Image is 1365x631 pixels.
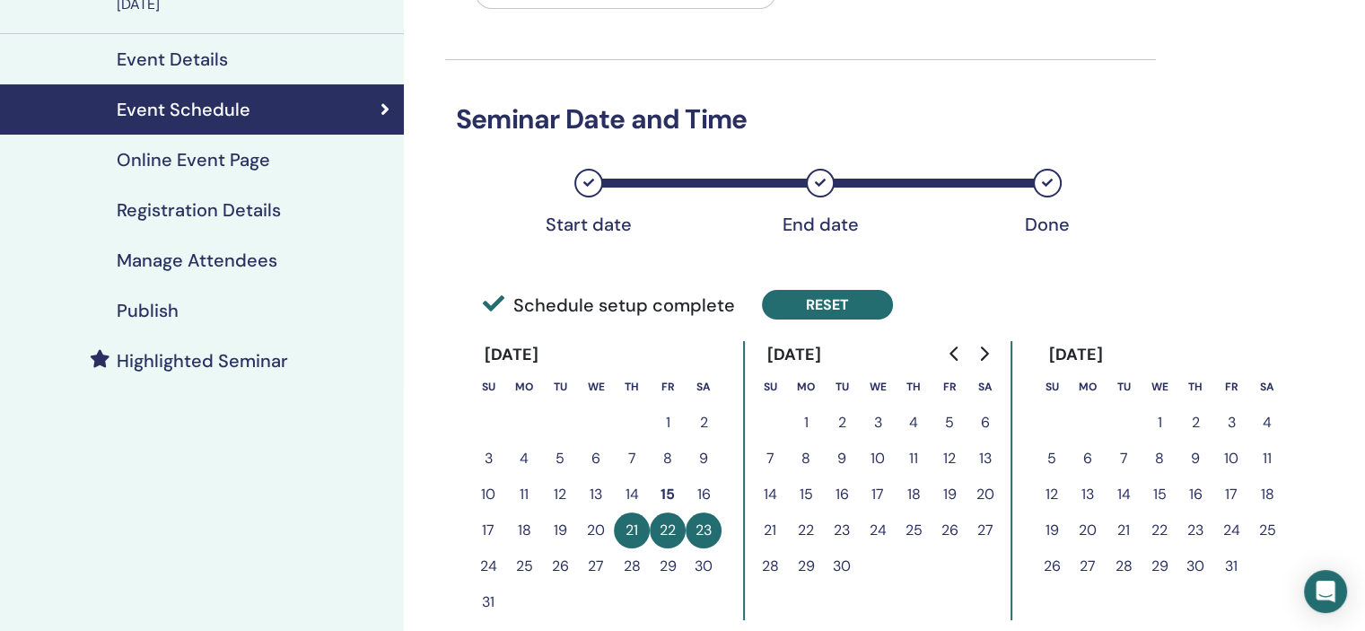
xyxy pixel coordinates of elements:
[1213,477,1249,513] button: 17
[788,548,824,584] button: 29
[824,441,860,477] button: 9
[1213,441,1249,477] button: 10
[752,548,788,584] button: 28
[506,441,542,477] button: 4
[1034,341,1117,369] div: [DATE]
[614,369,650,405] th: Thursday
[788,441,824,477] button: 8
[896,405,932,441] button: 4
[686,441,722,477] button: 9
[967,477,1003,513] button: 20
[117,300,179,321] h4: Publish
[686,548,722,584] button: 30
[1034,369,1070,405] th: Sunday
[117,48,228,70] h4: Event Details
[1213,405,1249,441] button: 3
[969,336,998,372] button: Go to next month
[614,548,650,584] button: 28
[483,292,735,319] span: Schedule setup complete
[932,441,967,477] button: 12
[762,290,893,320] button: Reset
[1249,513,1285,548] button: 25
[896,369,932,405] th: Thursday
[614,513,650,548] button: 21
[578,441,614,477] button: 6
[896,513,932,548] button: 25
[860,441,896,477] button: 10
[117,149,270,171] h4: Online Event Page
[752,513,788,548] button: 21
[650,441,686,477] button: 8
[896,477,932,513] button: 18
[470,341,554,369] div: [DATE]
[470,477,506,513] button: 10
[1249,477,1285,513] button: 18
[824,513,860,548] button: 23
[1002,214,1092,235] div: Done
[1177,405,1213,441] button: 2
[1106,369,1142,405] th: Tuesday
[542,369,578,405] th: Tuesday
[470,548,506,584] button: 24
[578,369,614,405] th: Wednesday
[752,441,788,477] button: 7
[752,477,788,513] button: 14
[967,441,1003,477] button: 13
[788,477,824,513] button: 15
[1142,369,1177,405] th: Wednesday
[1142,441,1177,477] button: 8
[650,548,686,584] button: 29
[1070,369,1106,405] th: Monday
[1034,548,1070,584] button: 26
[1106,441,1142,477] button: 7
[650,513,686,548] button: 22
[1213,548,1249,584] button: 31
[1304,570,1347,613] div: Open Intercom Messenger
[1106,548,1142,584] button: 28
[860,513,896,548] button: 24
[1142,548,1177,584] button: 29
[614,441,650,477] button: 7
[686,405,722,441] button: 2
[614,477,650,513] button: 14
[824,477,860,513] button: 16
[1177,477,1213,513] button: 16
[1249,405,1285,441] button: 4
[967,369,1003,405] th: Saturday
[788,513,824,548] button: 22
[117,350,288,372] h4: Highlighted Seminar
[932,369,967,405] th: Friday
[542,477,578,513] button: 12
[941,336,969,372] button: Go to previous month
[117,99,250,120] h4: Event Schedule
[967,405,1003,441] button: 6
[117,250,277,271] h4: Manage Attendees
[578,477,614,513] button: 13
[1070,441,1106,477] button: 6
[932,477,967,513] button: 19
[542,513,578,548] button: 19
[506,477,542,513] button: 11
[470,441,506,477] button: 3
[775,214,865,235] div: End date
[1142,513,1177,548] button: 22
[470,584,506,620] button: 31
[788,369,824,405] th: Monday
[686,477,722,513] button: 16
[506,513,542,548] button: 18
[578,513,614,548] button: 20
[1106,513,1142,548] button: 21
[1177,441,1213,477] button: 9
[117,199,281,221] h4: Registration Details
[650,369,686,405] th: Friday
[1106,477,1142,513] button: 14
[445,103,1156,136] h3: Seminar Date and Time
[967,513,1003,548] button: 27
[1177,548,1213,584] button: 30
[1142,405,1177,441] button: 1
[650,405,686,441] button: 1
[932,513,967,548] button: 26
[1034,441,1070,477] button: 5
[860,369,896,405] th: Wednesday
[1213,369,1249,405] th: Friday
